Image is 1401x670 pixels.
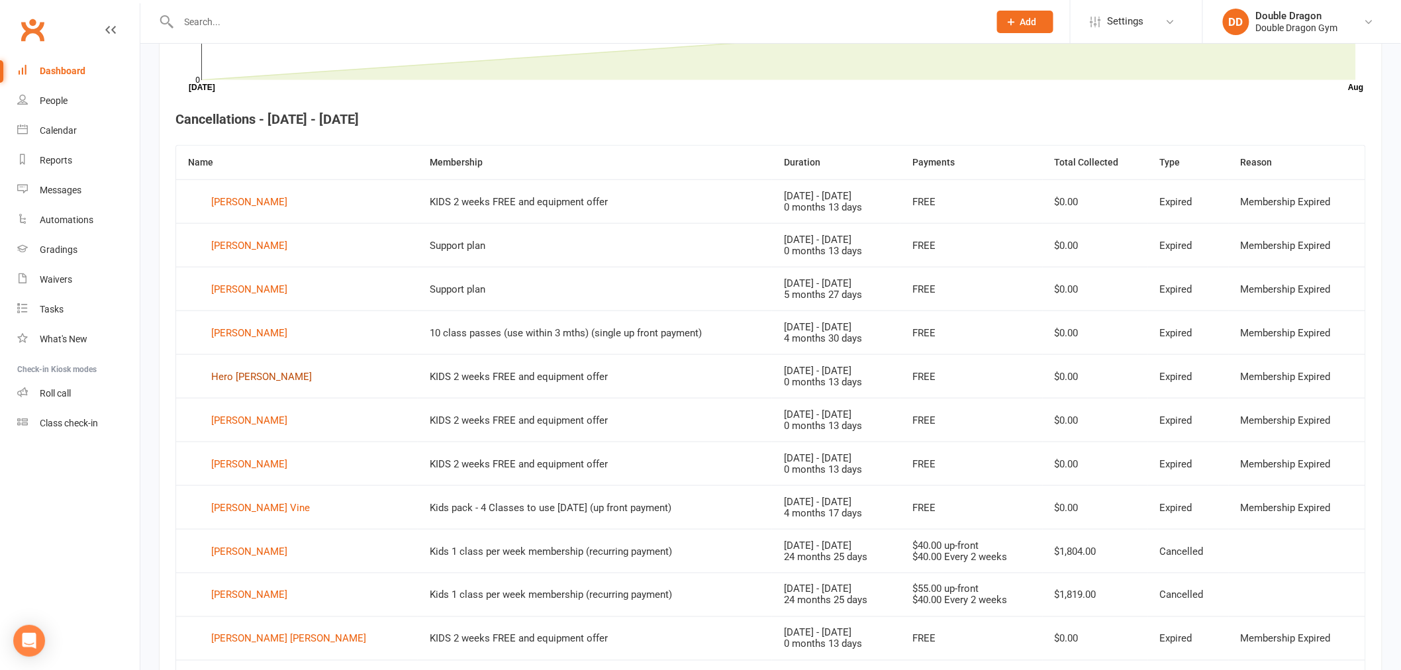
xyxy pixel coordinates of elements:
[784,246,889,257] div: 0 months 13 days
[418,398,772,442] td: KIDS 2 weeks FREE and equipment offer
[418,179,772,223] td: KIDS 2 weeks FREE and equipment offer
[418,442,772,485] td: KIDS 2 weeks FREE and equipment offer
[418,223,772,267] td: Support plan
[1229,311,1365,354] td: Membership Expired
[16,13,49,46] a: Clubworx
[418,529,772,573] td: Kids 1 class per week membership (recurring payment)
[40,125,77,136] div: Calendar
[211,542,287,561] div: [PERSON_NAME]
[784,464,889,475] div: 0 months 13 days
[40,185,81,195] div: Messages
[912,634,1030,645] div: FREE
[1043,354,1148,398] td: $0.00
[188,454,406,474] a: [PERSON_NAME]
[772,267,900,311] td: [DATE] - [DATE]
[1229,267,1365,311] td: Membership Expired
[1043,529,1148,573] td: $1,804.00
[17,295,140,324] a: Tasks
[1108,7,1144,36] span: Settings
[912,540,1030,551] div: $40.00 up-front
[912,240,1030,252] div: FREE
[211,498,310,518] div: [PERSON_NAME] Vine
[1043,442,1148,485] td: $0.00
[1148,223,1229,267] td: Expired
[17,324,140,354] a: What's New
[1223,9,1249,35] div: DD
[784,551,889,563] div: 24 months 25 days
[912,584,1030,595] div: $55.00 up-front
[175,13,980,31] input: Search...
[784,595,889,606] div: 24 months 25 days
[188,236,406,256] a: [PERSON_NAME]
[912,197,1030,208] div: FREE
[1229,616,1365,660] td: Membership Expired
[40,95,68,106] div: People
[772,146,900,179] th: Duration
[900,146,1042,179] th: Payments
[1043,573,1148,616] td: $1,819.00
[17,205,140,235] a: Automations
[1229,442,1365,485] td: Membership Expired
[40,388,71,399] div: Roll call
[188,585,406,605] a: [PERSON_NAME]
[40,244,77,255] div: Gradings
[40,66,85,76] div: Dashboard
[40,304,64,314] div: Tasks
[784,420,889,432] div: 0 months 13 days
[1148,267,1229,311] td: Expired
[772,573,900,616] td: [DATE] - [DATE]
[1148,616,1229,660] td: Expired
[418,616,772,660] td: KIDS 2 weeks FREE and equipment offer
[1043,311,1148,354] td: $0.00
[1043,267,1148,311] td: $0.00
[211,367,312,387] div: Hero [PERSON_NAME]
[772,442,900,485] td: [DATE] - [DATE]
[1148,529,1229,573] td: Cancelled
[1043,223,1148,267] td: $0.00
[1043,485,1148,529] td: $0.00
[1043,398,1148,442] td: $0.00
[772,179,900,223] td: [DATE] - [DATE]
[188,192,406,212] a: [PERSON_NAME]
[1020,17,1037,27] span: Add
[912,459,1030,470] div: FREE
[40,215,93,225] div: Automations
[1148,146,1229,179] th: Type
[40,418,98,428] div: Class check-in
[211,410,287,430] div: [PERSON_NAME]
[1043,179,1148,223] td: $0.00
[211,279,287,299] div: [PERSON_NAME]
[1148,354,1229,398] td: Expired
[912,502,1030,514] div: FREE
[418,573,772,616] td: Kids 1 class per week membership (recurring payment)
[784,377,889,388] div: 0 months 13 days
[40,334,87,344] div: What's New
[784,333,889,344] div: 4 months 30 days
[17,175,140,205] a: Messages
[1229,485,1365,529] td: Membership Expired
[418,311,772,354] td: 10 class passes (use within 3 mths) (single up front payment)
[17,408,140,438] a: Class kiosk mode
[13,625,45,657] div: Open Intercom Messenger
[188,279,406,299] a: [PERSON_NAME]
[211,236,287,256] div: [PERSON_NAME]
[418,146,772,179] th: Membership
[997,11,1053,33] button: Add
[772,398,900,442] td: [DATE] - [DATE]
[912,551,1030,563] div: $40.00 Every 2 weeks
[1229,223,1365,267] td: Membership Expired
[17,86,140,116] a: People
[1148,398,1229,442] td: Expired
[40,155,72,166] div: Reports
[17,265,140,295] a: Waivers
[1148,179,1229,223] td: Expired
[17,146,140,175] a: Reports
[211,629,366,649] div: [PERSON_NAME] [PERSON_NAME]
[772,223,900,267] td: [DATE] - [DATE]
[1148,311,1229,354] td: Expired
[188,542,406,561] a: [PERSON_NAME]
[772,616,900,660] td: [DATE] - [DATE]
[17,235,140,265] a: Gradings
[912,415,1030,426] div: FREE
[1256,22,1338,34] div: Double Dragon Gym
